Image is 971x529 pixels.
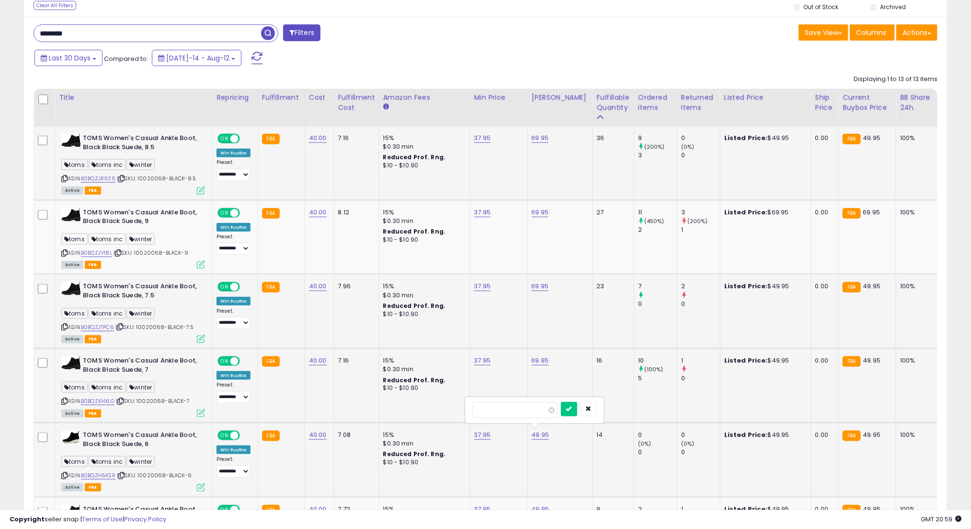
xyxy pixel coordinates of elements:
div: 0 [638,300,677,308]
div: 11 [638,208,677,217]
div: 0.00 [815,282,831,291]
span: All listings currently available for purchase on Amazon [61,187,83,195]
div: $49.95 [724,431,804,439]
a: 40.00 [309,133,327,143]
div: $10 - $10.90 [383,162,463,170]
div: 0.00 [815,134,831,142]
a: B0BQZJV18L [81,249,112,257]
a: 49.95 [532,430,549,440]
span: 69.95 [863,208,880,217]
div: $10 - $10.90 [383,384,463,392]
div: $10 - $10.90 [383,236,463,244]
span: toms inc [89,382,126,393]
span: All listings currently available for purchase on Amazon [61,483,83,492]
span: toms inc [89,234,126,245]
div: Preset: [217,308,251,329]
div: 1 [681,356,720,365]
span: FBA [85,483,101,492]
span: All listings currently available for purchase on Amazon [61,261,83,269]
div: 36 [597,134,627,142]
small: FBA [262,431,280,441]
div: 0 [638,448,677,457]
b: TOMS Women's Casual Ankle Boot, Black Black Suede, 7.5 [83,282,199,302]
div: 15% [383,282,463,291]
span: OFF [239,135,254,143]
span: | SKU: 10020068-BLACK-8.5 [117,175,196,182]
img: 31OzH0P-uoL._SL40_.jpg [61,431,80,444]
span: toms [61,308,88,319]
b: Listed Price: [724,430,768,439]
a: B0BQZH5KSR [81,471,115,480]
b: Listed Price: [724,133,768,142]
span: winter [126,234,155,245]
div: $0.30 min [383,365,463,374]
a: B0BQZJTPC6 [81,323,114,331]
span: Compared to: [104,54,148,63]
a: 40.00 [309,356,327,365]
div: 8.12 [338,208,372,217]
div: seller snap | | [10,515,166,524]
b: TOMS Women's Casual Ankle Boot, Black Black Suede, 9 [83,208,199,228]
span: toms inc [89,308,126,319]
button: Columns [850,24,895,41]
div: $49.95 [724,134,804,142]
small: (100%) [644,365,663,373]
div: 100% [900,356,932,365]
a: 37.95 [474,282,491,291]
span: 49.95 [863,282,881,291]
button: [DATE]-14 - Aug-12 [152,50,241,66]
span: toms [61,456,88,467]
span: | SKU: 10020068-BLACK-6 [117,471,192,479]
small: (450%) [644,217,664,225]
div: 100% [900,282,932,291]
div: 15% [383,208,463,217]
div: ASIN: [61,282,205,342]
div: 0.00 [815,356,831,365]
a: B0BQZKHXLG [81,397,114,405]
small: Amazon Fees. [383,103,389,111]
small: (0%) [681,440,695,447]
div: 0 [681,151,720,160]
a: 40.00 [309,282,327,291]
div: $49.95 [724,356,804,365]
small: (0%) [638,440,651,447]
span: FBA [85,335,101,343]
div: 15% [383,356,463,365]
button: Last 30 Days [34,50,103,66]
span: winter [126,308,155,319]
div: 14 [597,431,627,439]
small: (200%) [687,217,708,225]
span: toms inc [89,159,126,170]
div: Fulfillable Quantity [597,93,630,113]
div: Preset: [217,456,251,478]
span: ON [218,432,230,440]
div: $0.30 min [383,291,463,300]
div: 9 [638,134,677,142]
div: Ordered Items [638,93,673,113]
a: 69.95 [532,208,549,217]
span: OFF [239,283,254,291]
small: FBA [843,356,860,367]
img: 31l15u0FlBL._SL40_.jpg [61,282,80,295]
div: ASIN: [61,356,205,416]
span: winter [126,456,155,467]
span: | SKU: 10020068-BLACK-7 [116,397,190,405]
b: Reduced Prof. Rng. [383,153,446,161]
span: ON [218,135,230,143]
b: Reduced Prof. Rng. [383,376,446,384]
div: 0 [681,431,720,439]
span: toms inc [89,456,126,467]
div: 0.00 [815,208,831,217]
div: Preset: [217,234,251,255]
span: FBA [85,187,101,195]
img: 31l15u0FlBL._SL40_.jpg [61,134,80,147]
div: Cost [309,93,330,103]
div: 16 [597,356,627,365]
div: Listed Price [724,93,807,103]
div: 0.00 [815,431,831,439]
div: 27 [597,208,627,217]
div: Repricing [217,93,254,103]
b: Listed Price: [724,356,768,365]
span: ON [218,357,230,365]
div: Title [59,93,208,103]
